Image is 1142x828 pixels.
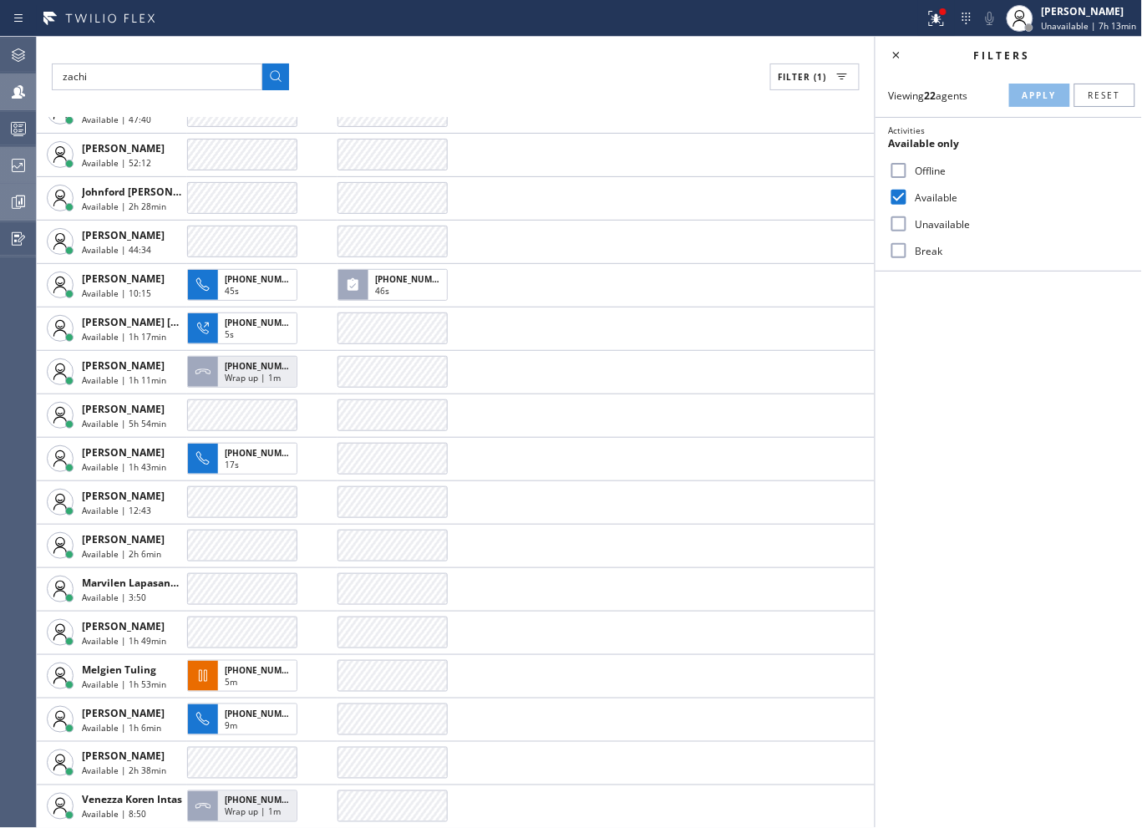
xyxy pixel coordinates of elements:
span: Venezza Koren Intas [82,793,182,807]
span: Available | 1h 11min [82,374,166,386]
span: Wrap up | 1m [225,372,281,384]
span: Wrap up | 1m [225,806,281,818]
label: Unavailable [909,217,1129,231]
button: [PHONE_NUMBER]5m [187,655,302,697]
span: [PERSON_NAME] [82,141,165,155]
button: Reset [1074,84,1135,107]
span: Available | 2h 6min [82,548,161,560]
span: [PHONE_NUMBER] [225,708,301,719]
strong: 22 [925,89,936,103]
span: [PERSON_NAME] [82,358,165,373]
span: [PERSON_NAME] [PERSON_NAME] [82,315,250,329]
span: 9m [225,719,237,731]
span: [PERSON_NAME] [82,749,165,764]
span: Unavailable | 7h 13min [1042,20,1137,32]
span: [PERSON_NAME] [82,706,165,720]
span: Melgien Tuling [82,663,156,677]
span: Available | 2h 28min [82,201,166,212]
div: Activities [889,124,1129,136]
span: Available | 1h 17min [82,331,166,343]
span: [PERSON_NAME] [82,228,165,242]
span: Available | 1h 6min [82,722,161,734]
span: Available | 10:15 [82,287,151,299]
span: Available | 52:12 [82,157,151,169]
span: 46s [375,285,389,297]
button: Filter (1) [770,63,860,90]
span: Available | 1h 43min [82,461,166,473]
span: Viewing agents [889,89,968,103]
span: Filters [974,48,1031,63]
span: Marvilen Lapasanda [82,576,183,590]
span: Johnford [PERSON_NAME] [82,185,211,199]
span: [PERSON_NAME] [82,532,165,546]
span: [PHONE_NUMBER] [225,317,301,328]
span: Available | 47:40 [82,114,151,125]
span: Available | 1h 49min [82,635,166,647]
button: [PHONE_NUMBER]9m [187,698,302,740]
span: [PHONE_NUMBER] [225,447,301,459]
label: Offline [909,164,1129,178]
span: [PERSON_NAME] [82,402,165,416]
span: [PERSON_NAME] [82,619,165,633]
button: [PHONE_NUMBER]46s [338,264,453,306]
input: Search Agents [52,63,262,90]
span: Available | 8:50 [82,809,146,820]
span: [PHONE_NUMBER] [225,664,301,676]
span: Available | 2h 38min [82,765,166,777]
span: [PHONE_NUMBER] [225,360,301,372]
span: [PHONE_NUMBER] [375,273,451,285]
span: 45s [225,285,239,297]
span: Available | 12:43 [82,505,151,516]
span: Available | 1h 53min [82,678,166,690]
span: Apply [1023,89,1057,101]
button: [PHONE_NUMBER]Wrap up | 1m [187,785,302,827]
label: Break [909,244,1129,258]
span: [PERSON_NAME] [82,272,165,286]
button: Mute [978,7,1002,30]
span: Available | 44:34 [82,244,151,256]
button: [PHONE_NUMBER]5s [187,307,302,349]
span: [PERSON_NAME] [82,489,165,503]
span: [PERSON_NAME] [82,445,165,460]
span: 17s [225,459,239,470]
div: [PERSON_NAME] [1042,4,1137,18]
button: [PHONE_NUMBER]45s [187,264,302,306]
span: Filter (1) [778,71,826,83]
span: Available only [889,136,960,150]
button: [PHONE_NUMBER]Wrap up | 1m [187,351,302,393]
button: [PHONE_NUMBER]17s [187,438,302,480]
span: Available | 5h 54min [82,418,166,429]
span: 5m [225,676,237,688]
button: Apply [1009,84,1070,107]
span: [PHONE_NUMBER] [225,273,301,285]
span: [PHONE_NUMBER] [225,795,301,806]
span: Reset [1089,89,1121,101]
label: Available [909,190,1129,205]
span: 5s [225,328,234,340]
span: Available | 3:50 [82,592,146,603]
